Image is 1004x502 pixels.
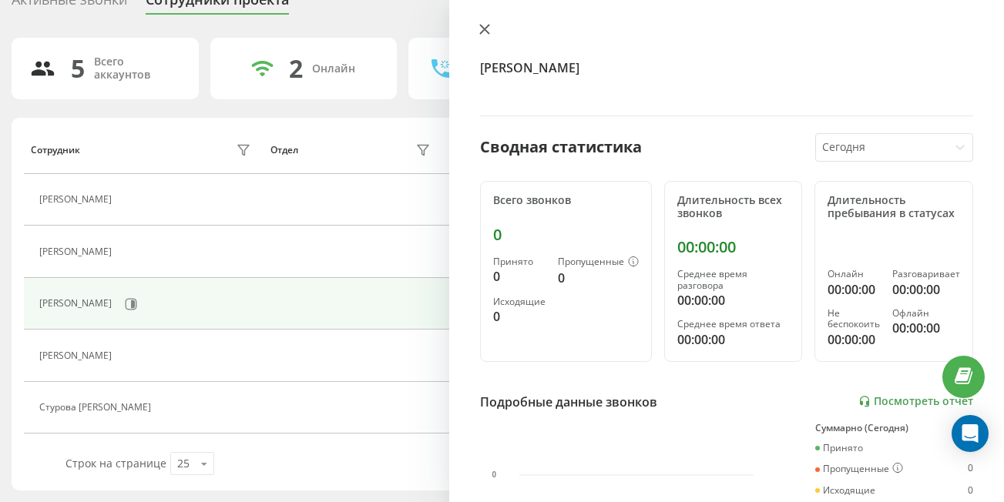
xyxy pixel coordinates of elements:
[828,308,880,330] div: Не беспокоить
[39,298,116,309] div: [PERSON_NAME]
[815,423,973,433] div: Суммарно (Сегодня)
[39,350,116,361] div: [PERSON_NAME]
[677,238,789,256] div: 00:00:00
[39,246,116,257] div: [PERSON_NAME]
[858,395,973,408] a: Посмотреть отчет
[493,267,546,286] div: 0
[828,280,880,299] div: 00:00:00
[892,319,960,337] div: 00:00:00
[289,54,303,83] div: 2
[815,443,863,453] div: Принято
[892,280,960,299] div: 00:00:00
[677,291,789,310] div: 00:00:00
[480,59,973,77] h4: [PERSON_NAME]
[828,330,880,349] div: 00:00:00
[493,194,639,207] div: Всего звонков
[558,256,639,269] div: Пропущенные
[677,269,789,291] div: Среднее время разговора
[677,319,789,330] div: Среднее время ответа
[39,194,116,205] div: [PERSON_NAME]
[968,443,973,453] div: 0
[828,269,880,279] div: Онлайн
[94,55,180,82] div: Всего аккаунтов
[677,194,789,220] div: Длительность всех звонков
[968,463,973,475] div: 0
[31,145,80,156] div: Сотрудник
[39,402,155,413] div: Cтурова [PERSON_NAME]
[65,456,166,470] span: Строк на странице
[177,456,190,471] div: 25
[493,226,639,244] div: 0
[480,393,657,411] div: Подробные данные звонков
[312,62,355,75] div: Онлайн
[558,269,639,287] div: 0
[71,54,85,83] div: 5
[968,485,973,496] div: 0
[892,308,960,319] div: Офлайн
[892,269,960,279] div: Разговаривает
[270,145,298,156] div: Отдел
[492,470,496,479] text: 0
[480,136,642,159] div: Сводная статистика
[677,330,789,349] div: 00:00:00
[493,296,546,307] div: Исходящие
[493,256,546,267] div: Принято
[952,415,989,452] div: Open Intercom Messenger
[815,463,903,475] div: Пропущенные
[815,485,875,496] div: Исходящие
[493,307,546,326] div: 0
[828,194,960,220] div: Длительность пребывания в статусах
